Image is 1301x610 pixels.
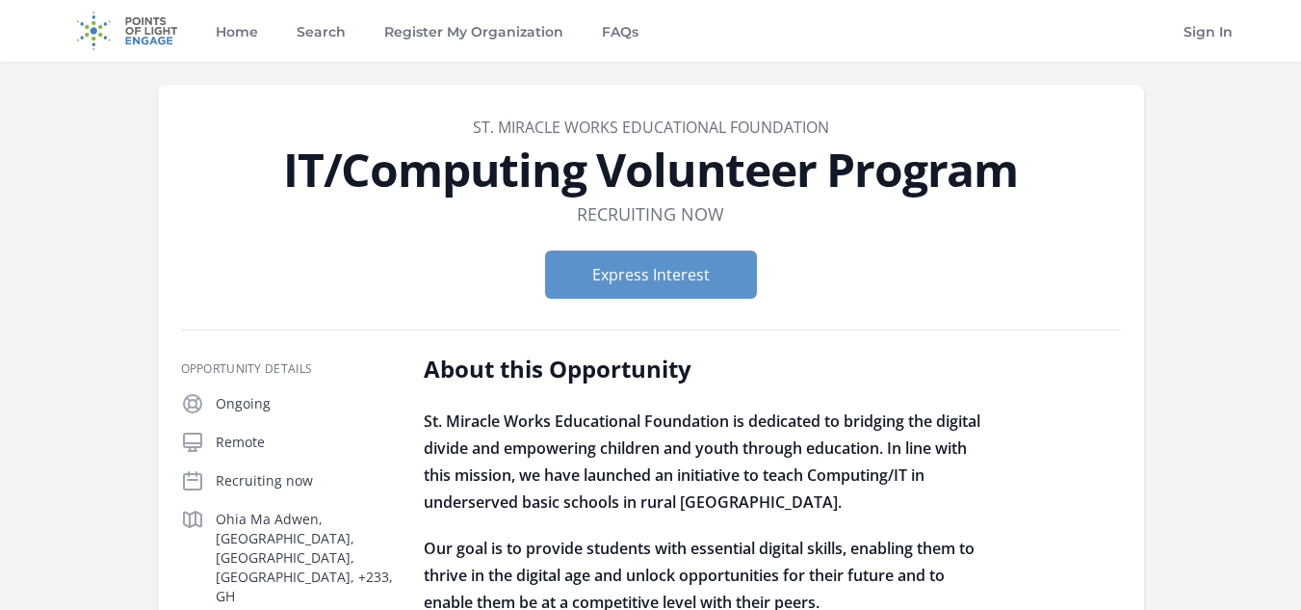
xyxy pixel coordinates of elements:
[216,433,393,452] p: Remote
[424,411,980,513] strong: St. Miracle Works Educational Foundation is dedicated to bridging the digital divide and empoweri...
[473,117,829,138] a: St. Miracle Works Educational Foundation
[577,200,724,227] dd: Recruiting now
[216,394,393,413] p: Ongoing
[181,361,393,377] h3: Opportunity Details
[216,471,393,491] p: Recruiting now
[181,146,1121,193] h1: IT/Computing Volunteer Program
[545,251,757,299] button: Express Interest
[424,354,987,385] h2: About this Opportunity
[216,510,393,606] p: Ohia Ma Adwen, [GEOGRAPHIC_DATA], [GEOGRAPHIC_DATA], [GEOGRAPHIC_DATA], +233, GH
